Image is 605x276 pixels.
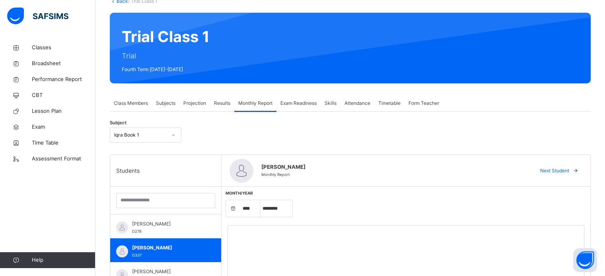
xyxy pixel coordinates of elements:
img: safsims [7,8,68,24]
span: Skills [325,100,337,107]
span: Lesson Plan [32,107,95,115]
span: Exam [32,123,95,131]
span: CBT [32,91,95,99]
span: Projection [183,100,206,107]
span: Next Student [540,167,569,174]
span: Broadsheet [32,60,95,68]
span: Attendance [344,100,370,107]
span: [PERSON_NAME] [132,220,203,228]
img: default.svg [230,159,253,183]
span: D337 [132,253,142,257]
span: Class Members [114,100,148,107]
img: default.svg [116,245,128,257]
span: Timetable [378,100,401,107]
span: Results [214,100,230,107]
span: Classes [32,44,95,52]
span: [PERSON_NAME] [261,163,526,171]
span: Students [116,166,140,175]
span: Time Table [32,139,95,147]
div: Iqra Book 1 [114,131,167,139]
span: [PERSON_NAME] [132,244,203,251]
span: Assessment Format [32,155,95,163]
span: D278 [132,229,142,234]
span: Exam Readiness [280,100,317,107]
span: Monthly Report [261,172,290,177]
span: Monthly Report [238,100,272,107]
img: default.svg [116,222,128,234]
span: Subject [110,120,126,126]
button: Open asap [573,248,597,272]
span: Month/Year [226,191,253,195]
span: Performance Report [32,75,95,83]
span: Form Teacher [409,100,439,107]
span: Subjects [156,100,175,107]
span: [PERSON_NAME] [132,268,203,275]
span: Help [32,256,95,264]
